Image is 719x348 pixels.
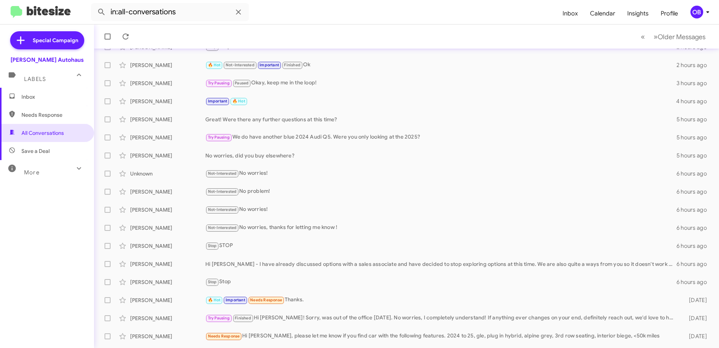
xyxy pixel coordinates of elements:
span: Not-Interested [226,63,255,67]
div: [DATE] [677,314,713,322]
button: OB [684,6,711,18]
div: [PERSON_NAME] [130,116,205,123]
span: Save a Deal [21,147,50,155]
div: Thanks. [205,296,677,304]
div: [PERSON_NAME] [130,206,205,214]
span: Not-Interested [208,207,237,212]
div: Hi [PERSON_NAME] - I have already discussed options with a sales associate and have decided to st... [205,260,677,268]
div: [PERSON_NAME] [130,278,205,286]
span: More [24,169,39,176]
div: [PERSON_NAME] [130,260,205,268]
nav: Page navigation example [637,29,710,44]
div: Hi [PERSON_NAME]! Sorry, was out of the office [DATE]. No worries, I completely understand! If an... [205,314,677,322]
span: Important [226,298,245,302]
div: STOP [205,241,677,250]
div: No worries, thanks for letting me know ! [205,223,677,232]
div: 6 hours ago [677,206,713,214]
div: [PERSON_NAME] [130,134,205,141]
div: Hi [PERSON_NAME], please let me know if you find car with the following features. 2024 to 25, gle... [205,332,677,340]
button: Next [649,29,710,44]
div: 6 hours ago [677,224,713,232]
span: Needs Response [250,298,282,302]
div: [PERSON_NAME] [130,296,205,304]
span: Needs Response [21,111,85,119]
a: Calendar [584,3,621,24]
div: [PERSON_NAME] [130,61,205,69]
span: Paused [235,81,249,85]
span: Special Campaign [33,37,78,44]
span: 🔥 Hot [208,298,221,302]
div: 6 hours ago [677,242,713,250]
div: 3 hours ago [677,79,713,87]
span: Older Messages [658,33,705,41]
span: Try Pausing [208,135,230,140]
a: Profile [655,3,684,24]
span: 🔥 Hot [232,99,245,104]
span: Needs Response [208,334,240,339]
div: [PERSON_NAME] [130,314,205,322]
div: Ok [205,61,677,69]
div: 6 hours ago [677,278,713,286]
div: 5 hours ago [677,134,713,141]
div: [PERSON_NAME] [130,242,205,250]
span: Try Pausing [208,316,230,321]
span: All Conversations [21,129,64,137]
span: Inbox [21,93,85,101]
div: [PERSON_NAME] [130,152,205,159]
div: [DATE] [677,333,713,340]
span: Not-Interested [208,189,237,194]
span: Stop [208,279,217,284]
div: 5 hours ago [677,116,713,123]
div: Great! Were there any further questions at this time? [205,116,677,123]
span: Finished [235,316,251,321]
span: Try Pausing [208,81,230,85]
span: Not-Interested [208,171,237,176]
div: No worries! [205,205,677,214]
span: Stop [208,243,217,248]
div: Unknown [130,170,205,177]
div: [PERSON_NAME] Autohaus [11,56,84,64]
span: Labels [24,76,46,82]
span: Not-Interested [208,225,237,230]
div: [PERSON_NAME] [130,98,205,105]
div: 5 hours ago [677,152,713,159]
div: 2 hours ago [677,61,713,69]
div: Okay, keep me in the loop! [205,79,677,87]
div: 6 hours ago [677,188,713,195]
input: Search [91,3,249,21]
a: Special Campaign [10,31,84,49]
span: » [654,32,658,41]
span: Important [259,63,279,67]
div: No worries, did you buy elsewhere? [205,152,677,159]
div: [DATE] [677,296,713,304]
div: 4 hours ago [676,98,713,105]
div: No worries! [205,169,677,178]
span: 🔥 Hot [208,63,221,67]
div: Stop [205,278,677,286]
span: « [641,32,645,41]
a: Insights [621,3,655,24]
div: [PERSON_NAME] [130,224,205,232]
button: Previous [636,29,649,44]
span: Important [208,99,228,104]
div: No problem! [205,187,677,196]
div: [PERSON_NAME] [130,79,205,87]
div: OB [690,6,703,18]
span: Finished [284,63,300,67]
div: 6 hours ago [677,260,713,268]
div: 6 hours ago [677,170,713,177]
div: [PERSON_NAME] [130,333,205,340]
a: Inbox [557,3,584,24]
div: We do have another blue 2024 Audi Q5. Were you only looking at the 2025? [205,133,677,142]
div: [PERSON_NAME] [130,188,205,195]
